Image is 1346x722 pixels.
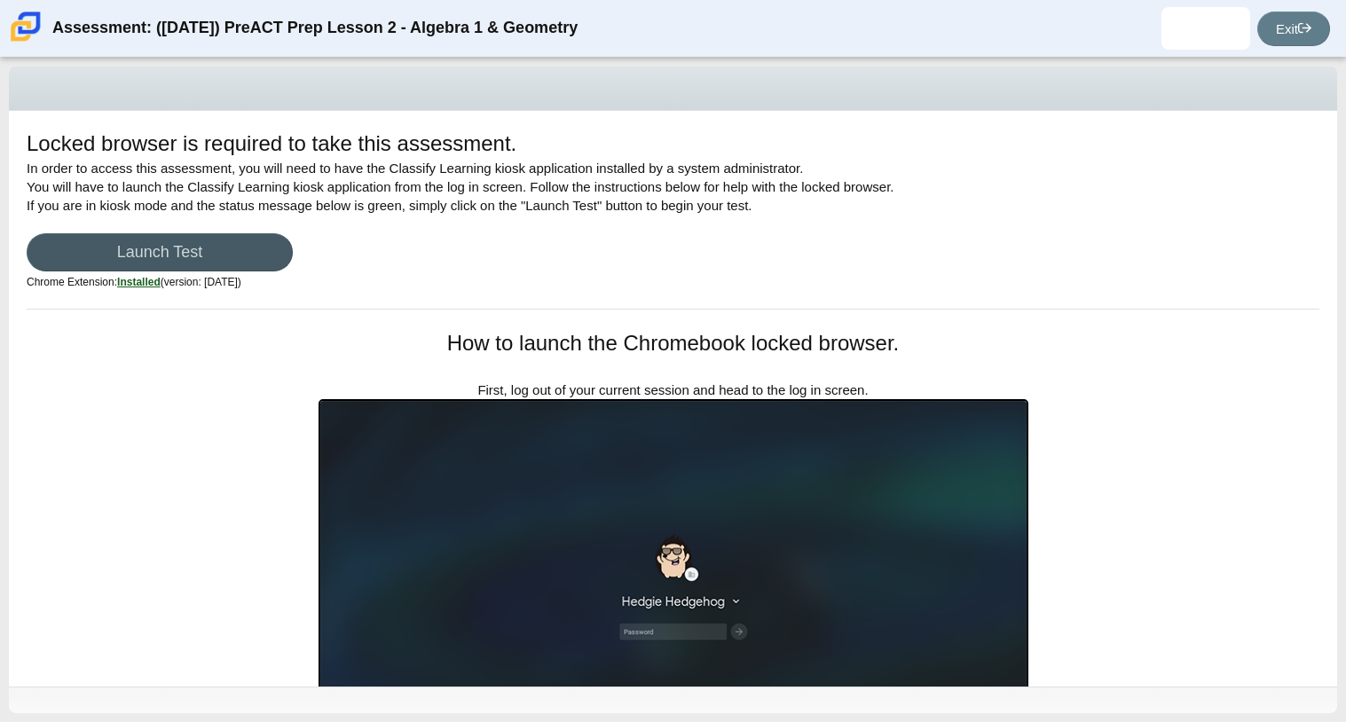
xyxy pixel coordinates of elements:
img: ayinde.brooks.roK4qv [1192,14,1220,43]
span: (version: [DATE]) [117,276,241,288]
div: Assessment: ([DATE]) PreACT Prep Lesson 2 - Algebra 1 & Geometry [52,7,578,50]
img: Carmen School of Science & Technology [7,8,44,45]
div: In order to access this assessment, you will need to have the Classify Learning kiosk application... [27,129,1319,309]
a: Carmen School of Science & Technology [7,33,44,48]
u: Installed [117,276,161,288]
a: Exit [1257,12,1330,46]
small: Chrome Extension: [27,276,241,288]
h1: How to launch the Chromebook locked browser. [319,328,1028,358]
a: Launch Test [27,233,293,271]
h1: Locked browser is required to take this assessment. [27,129,516,159]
